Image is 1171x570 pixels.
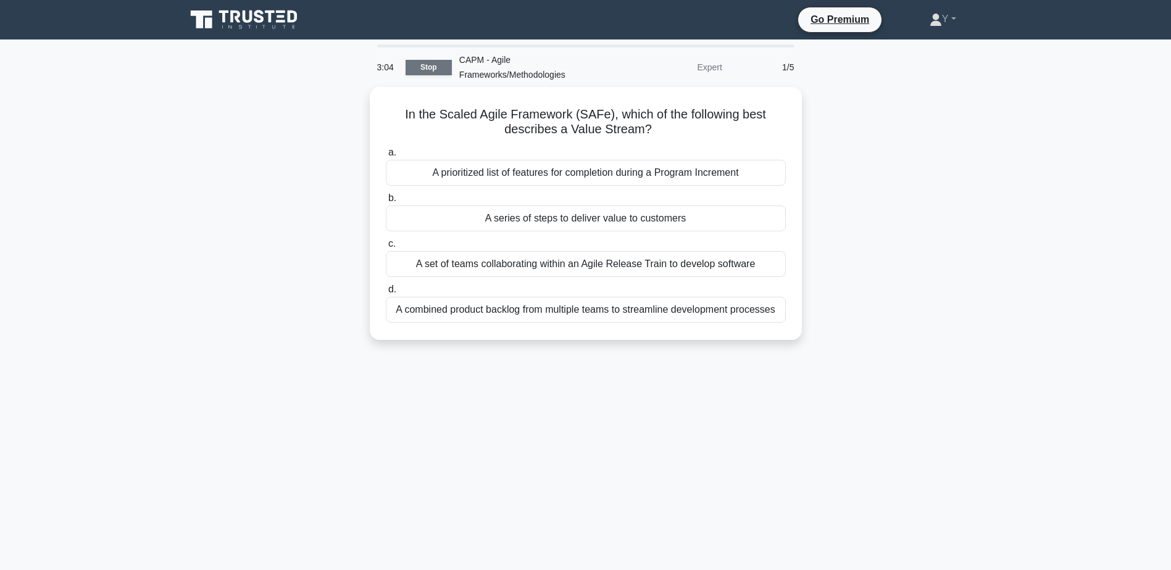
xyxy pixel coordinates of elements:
[388,192,396,203] span: b.
[388,147,396,157] span: a.
[386,251,786,277] div: A set of teams collaborating within an Agile Release Train to develop software
[622,55,730,80] div: Expert
[900,7,986,31] a: Y
[370,55,406,80] div: 3:04
[386,297,786,323] div: A combined product backlog from multiple teams to streamline development processes
[406,60,452,75] a: Stop
[386,160,786,186] div: A prioritized list of features for completion during a Program Increment
[388,284,396,294] span: d.
[452,47,622,87] div: CAPM - Agile Frameworks/Methodologies
[388,238,396,249] span: c.
[386,205,786,231] div: A series of steps to deliver value to customers
[730,55,802,80] div: 1/5
[385,107,787,138] h5: In the Scaled Agile Framework (SAFe), which of the following best describes a Value Stream?
[803,12,877,27] a: Go Premium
